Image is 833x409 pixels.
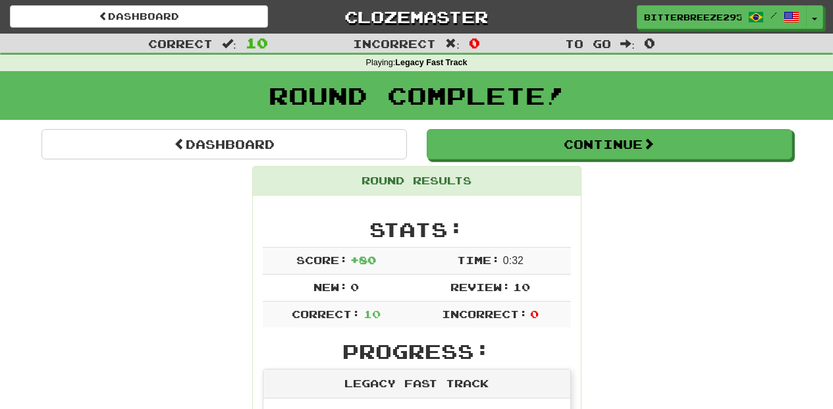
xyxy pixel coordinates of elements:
[644,11,741,23] span: BitterBreeze2956
[565,37,611,50] span: To go
[353,37,436,50] span: Incorrect
[222,38,236,49] span: :
[148,37,213,50] span: Correct
[445,38,460,49] span: :
[442,308,527,320] span: Incorrect:
[263,341,571,362] h2: Progress:
[427,129,792,159] button: Continue
[5,82,828,109] h1: Round Complete!
[513,281,530,293] span: 10
[296,254,348,266] span: Score:
[263,369,570,398] div: Legacy Fast Track
[292,308,360,320] span: Correct:
[263,219,571,240] h2: Stats:
[395,58,467,67] strong: Legacy Fast Track
[530,308,539,320] span: 0
[313,281,348,293] span: New:
[350,254,376,266] span: + 80
[469,35,480,51] span: 0
[644,35,655,51] span: 0
[363,308,381,320] span: 10
[457,254,500,266] span: Time:
[770,11,777,20] span: /
[288,5,546,28] a: Clozemaster
[10,5,268,28] a: Dashboard
[41,129,407,159] a: Dashboard
[253,167,581,196] div: Round Results
[350,281,359,293] span: 0
[450,281,510,293] span: Review:
[503,255,524,266] span: 0 : 32
[637,5,807,29] a: BitterBreeze2956 /
[620,38,635,49] span: :
[246,35,268,51] span: 10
